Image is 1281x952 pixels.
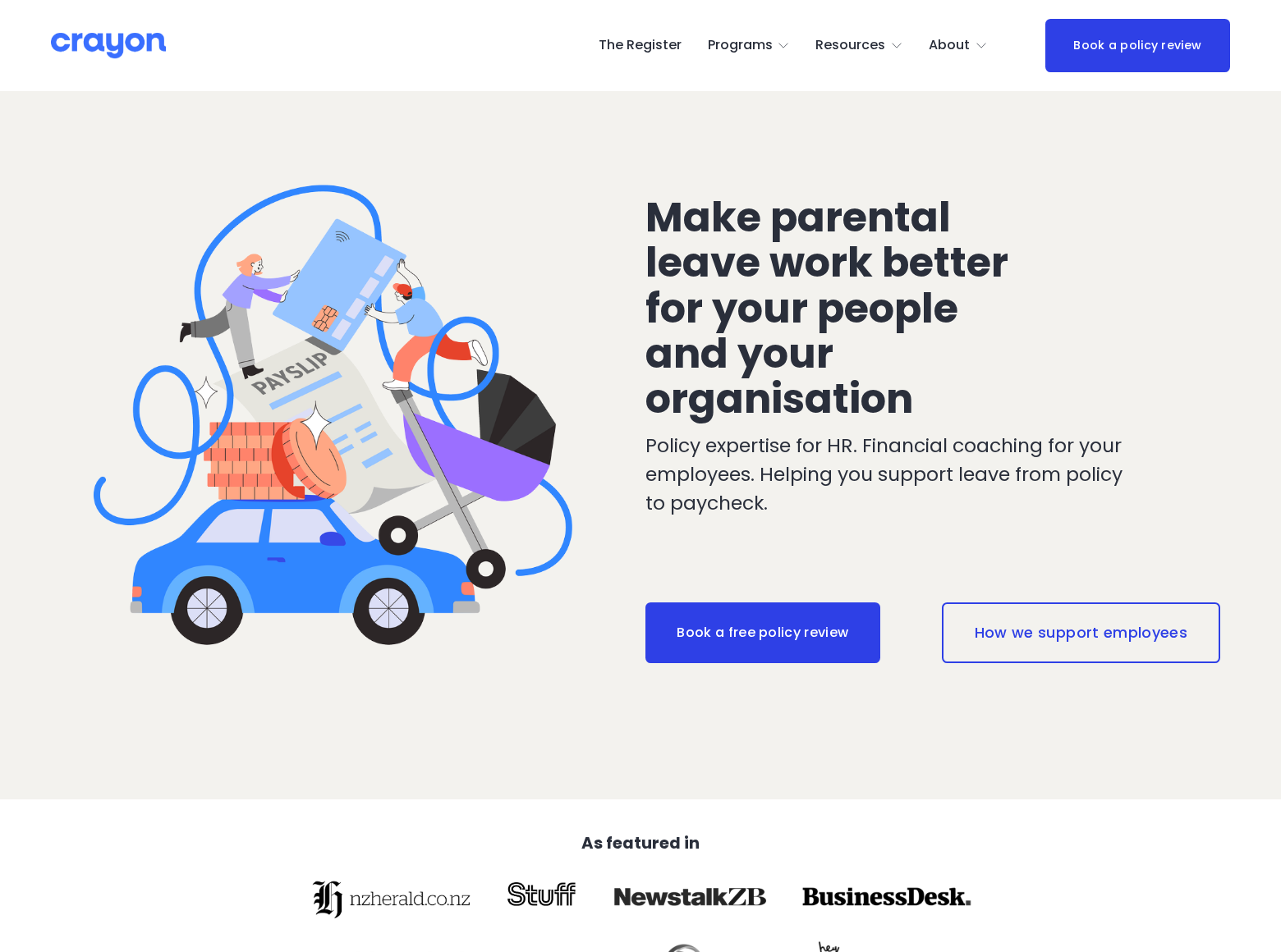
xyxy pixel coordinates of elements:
[815,34,885,57] span: Resources
[581,831,700,854] strong: As featured in
[929,34,970,57] span: About
[942,602,1220,663] a: How we support employees
[815,33,903,59] a: folder dropdown
[51,31,166,60] img: Crayon
[599,33,682,59] a: The Register
[645,431,1132,518] p: Policy expertise for HR. Financial coaching for your employees. Helping you support leave from po...
[929,33,988,59] a: folder dropdown
[645,189,1017,427] span: Make parental leave work better for your people and your organisation
[1045,19,1230,72] a: Book a policy review
[708,33,791,59] a: folder dropdown
[708,34,773,57] span: Programs
[645,602,881,663] a: Book a free policy review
